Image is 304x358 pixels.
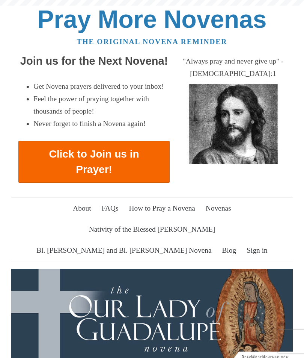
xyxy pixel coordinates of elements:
[97,198,123,219] a: FAQs
[33,93,169,118] li: Feel the power of praying together with thousands of people!
[181,84,286,164] img: Jesus
[18,141,169,183] a: Click to Join us in Prayer!
[77,38,227,46] a: The original novena reminder
[242,240,272,261] a: Sign in
[201,198,235,219] a: Novenas
[38,5,267,33] a: Pray More Novenas
[181,55,286,80] div: "Always pray and never give up" - [DEMOGRAPHIC_DATA]:1
[218,240,241,261] a: Blog
[125,198,200,219] a: How to Pray a Novena
[32,240,216,261] a: Bl. [PERSON_NAME] and Bl. [PERSON_NAME] Novena
[18,55,169,67] h2: Join us for the Next Novena!
[84,219,220,240] a: Nativity of the Blessed [PERSON_NAME]
[33,118,169,130] li: Never forget to finish a Novena again!
[33,80,169,93] li: Get Novena prayers delivered to your inbox!
[69,198,96,219] a: About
